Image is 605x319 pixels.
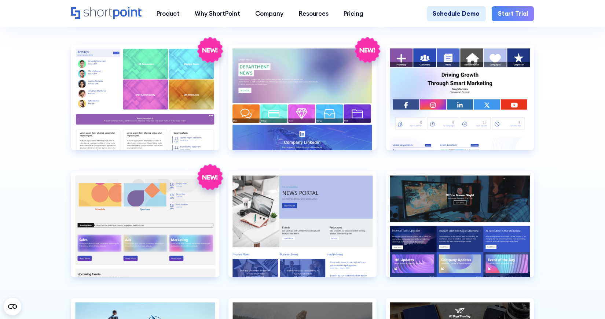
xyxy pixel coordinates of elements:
a: Company [248,6,291,21]
a: Knowledge Portal 3 [228,44,377,162]
a: Start Trial [492,6,534,21]
a: News Portal 1 [228,171,377,289]
a: Marketing 1 [386,44,534,162]
div: Company [255,9,283,18]
button: Open CMP widget [4,298,21,315]
iframe: Chat Widget [473,234,605,319]
a: Schedule Demo [427,6,486,21]
a: Resources [291,6,336,21]
a: Home [71,7,142,20]
div: Resources [299,9,329,18]
div: Why ShortPoint [195,9,240,18]
a: Why ShortPoint [187,6,248,21]
div: Product [157,9,180,18]
a: Knowledge Portal 2 [71,44,219,162]
a: Pricing [336,6,371,21]
a: Marketing 2 [71,171,219,289]
a: Product [149,6,187,21]
a: News Portal 2 [386,171,534,289]
div: Pricing [344,9,363,18]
